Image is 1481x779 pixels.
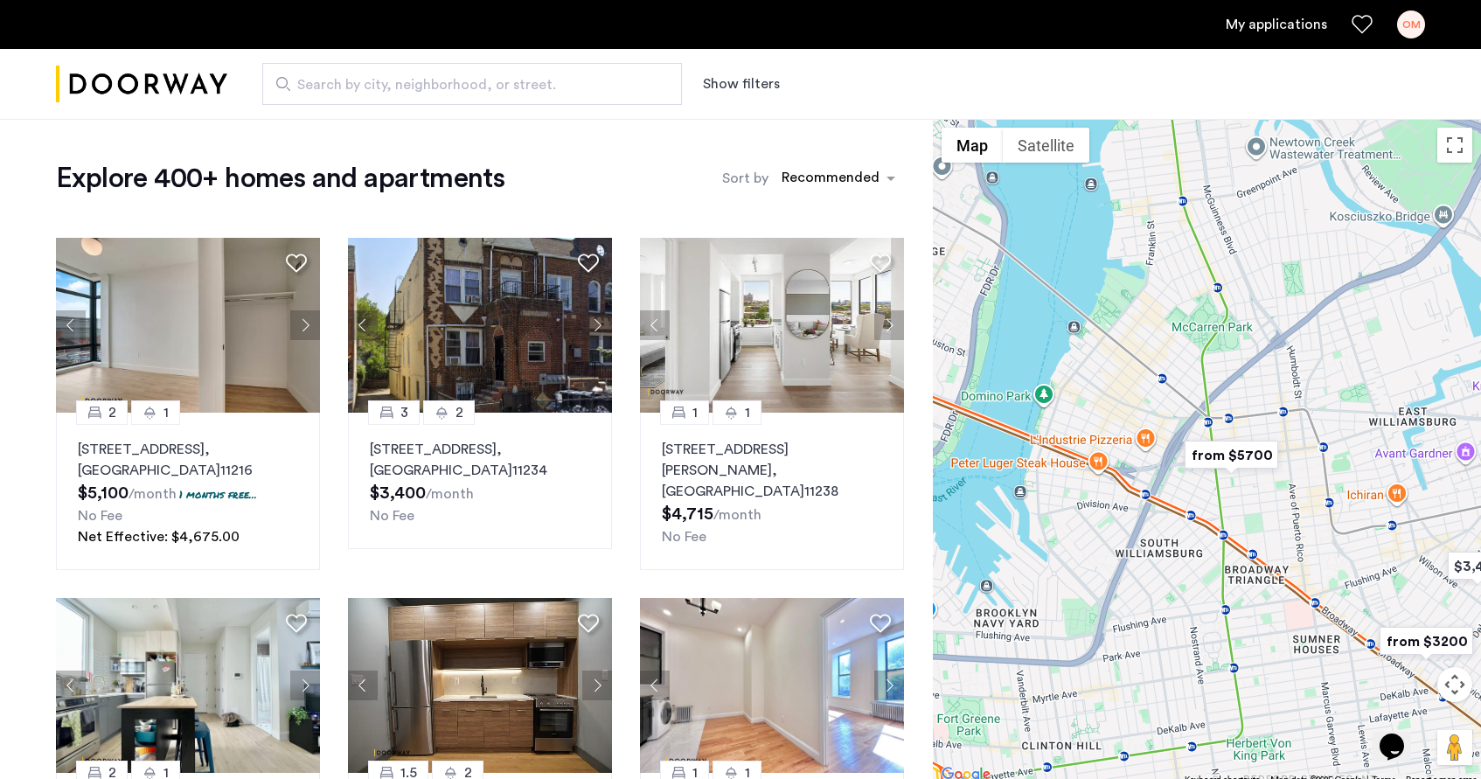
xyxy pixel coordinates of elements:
span: $3,400 [370,484,426,502]
button: Previous apartment [640,310,670,340]
button: Previous apartment [348,310,378,340]
img: 2016_638666715889771230.jpeg [640,238,905,413]
button: Previous apartment [56,310,86,340]
button: Previous apartment [56,671,86,700]
span: 3 [400,402,408,423]
span: Net Effective: $4,675.00 [78,530,240,544]
span: No Fee [662,530,706,544]
div: from $5700 [1178,435,1285,475]
a: 11[STREET_ADDRESS][PERSON_NAME], [GEOGRAPHIC_DATA]11238No Fee [640,413,904,570]
button: Previous apartment [348,671,378,700]
span: No Fee [78,509,122,523]
button: Show satellite imagery [1003,128,1089,163]
span: No Fee [370,509,414,523]
img: 2016_638673975962267132.jpeg [56,238,321,413]
img: 2016_638484540295233130.jpeg [348,238,613,413]
span: Search by city, neighborhood, or street. [297,74,633,95]
img: logo [56,52,227,117]
sub: /month [713,508,761,522]
span: 2 [108,402,116,423]
span: 1 [692,402,698,423]
p: 1 months free... [179,487,257,502]
button: Next apartment [874,671,904,700]
sub: /month [129,487,177,501]
img: 2013_638594179371879686.jpeg [56,598,321,773]
button: Next apartment [290,671,320,700]
label: Sort by [722,168,768,189]
span: 1 [163,402,169,423]
span: $5,100 [78,484,129,502]
button: Toggle fullscreen view [1437,128,1472,163]
button: Next apartment [874,310,904,340]
button: Previous apartment [640,671,670,700]
p: [STREET_ADDRESS][PERSON_NAME] 11238 [662,439,882,502]
a: 32[STREET_ADDRESS], [GEOGRAPHIC_DATA]11234No Fee [348,413,612,549]
div: Recommended [779,167,880,192]
p: [STREET_ADDRESS] 11216 [78,439,298,481]
iframe: chat widget [1373,709,1429,762]
div: OM [1397,10,1425,38]
button: Map camera controls [1437,667,1472,702]
div: from $3200 [1373,622,1480,661]
span: $4,715 [662,505,713,523]
p: [STREET_ADDRESS] 11234 [370,439,590,481]
button: Show or hide filters [703,73,780,94]
a: 21[STREET_ADDRESS], [GEOGRAPHIC_DATA]112161 months free...No FeeNet Effective: $4,675.00 [56,413,320,570]
img: 2012_638668068959509256.jpeg [348,598,613,773]
img: 2012_638521835493845862.jpeg [640,598,905,773]
span: 1 [745,402,750,423]
a: My application [1226,14,1327,35]
button: Next apartment [582,310,612,340]
h1: Explore 400+ homes and apartments [56,161,504,196]
button: Show street map [942,128,1003,163]
button: Drag Pegman onto the map to open Street View [1437,730,1472,765]
input: Apartment Search [262,63,682,105]
button: Next apartment [290,310,320,340]
sub: /month [426,487,474,501]
ng-select: sort-apartment [773,163,904,194]
a: Cazamio logo [56,52,227,117]
button: Next apartment [582,671,612,700]
span: 2 [455,402,463,423]
a: Favorites [1352,14,1373,35]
